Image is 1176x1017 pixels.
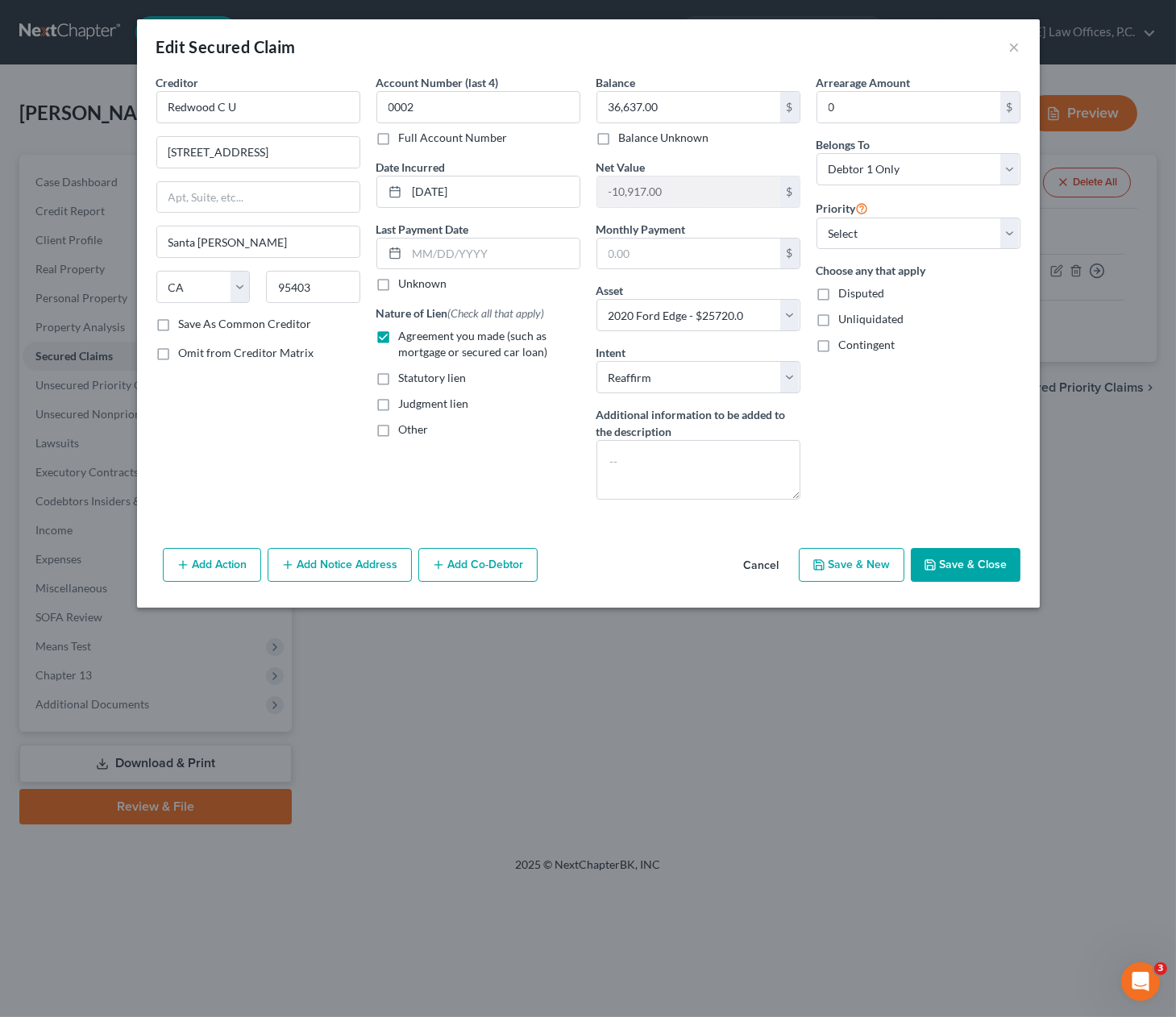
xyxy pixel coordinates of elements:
span: Disputed [839,286,885,300]
label: Date Incurred [376,159,446,176]
label: Additional information to be added to the description [596,406,800,440]
button: Add Notice Address [268,548,412,582]
span: Asset [596,284,624,297]
span: Statutory lien [399,371,467,384]
input: 0.00 [817,92,1000,122]
div: $ [780,176,800,207]
label: Full Account Number [399,130,508,146]
input: MM/DD/YYYY [407,176,580,207]
button: Add Co-Debtor [418,548,538,582]
span: Judgment lien [399,396,469,410]
input: Enter city... [157,226,359,257]
span: Contingent [839,338,896,351]
label: Last Payment Date [376,221,469,238]
input: 0.00 [597,92,780,122]
label: Arrearage Amount [817,74,911,91]
label: Save As Common Creditor [179,316,312,332]
label: Monthly Payment [596,221,686,238]
button: Save & New [799,548,904,582]
span: Creditor [156,76,199,89]
input: 0.00 [597,239,780,269]
input: Enter address... [157,137,359,168]
span: Belongs To [817,138,871,152]
input: Search creditor by name... [156,91,360,123]
label: Balance Unknown [619,130,709,146]
div: $ [780,92,800,122]
input: XXXX [376,91,580,123]
input: 0.00 [597,176,780,207]
button: × [1009,37,1020,56]
label: Unknown [399,276,447,292]
span: Omit from Creditor Matrix [179,346,314,359]
div: $ [780,239,800,269]
input: Enter zip... [266,271,360,303]
span: (Check all that apply) [448,306,545,320]
div: Edit Secured Claim [156,35,296,58]
button: Save & Close [911,548,1020,582]
span: 3 [1154,962,1167,975]
label: Net Value [596,159,646,176]
label: Choose any that apply [817,262,1020,279]
label: Balance [596,74,636,91]
label: Intent [596,344,626,361]
iframe: Intercom live chat [1121,962,1160,1001]
span: Other [399,422,429,436]
span: Agreement you made (such as mortgage or secured car loan) [399,329,548,359]
button: Cancel [731,550,792,582]
input: MM/DD/YYYY [407,239,580,269]
label: Priority [817,198,869,218]
div: $ [1000,92,1020,122]
input: Apt, Suite, etc... [157,182,359,213]
button: Add Action [163,548,261,582]
label: Account Number (last 4) [376,74,499,91]
span: Unliquidated [839,312,904,326]
label: Nature of Lien [376,305,545,322]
